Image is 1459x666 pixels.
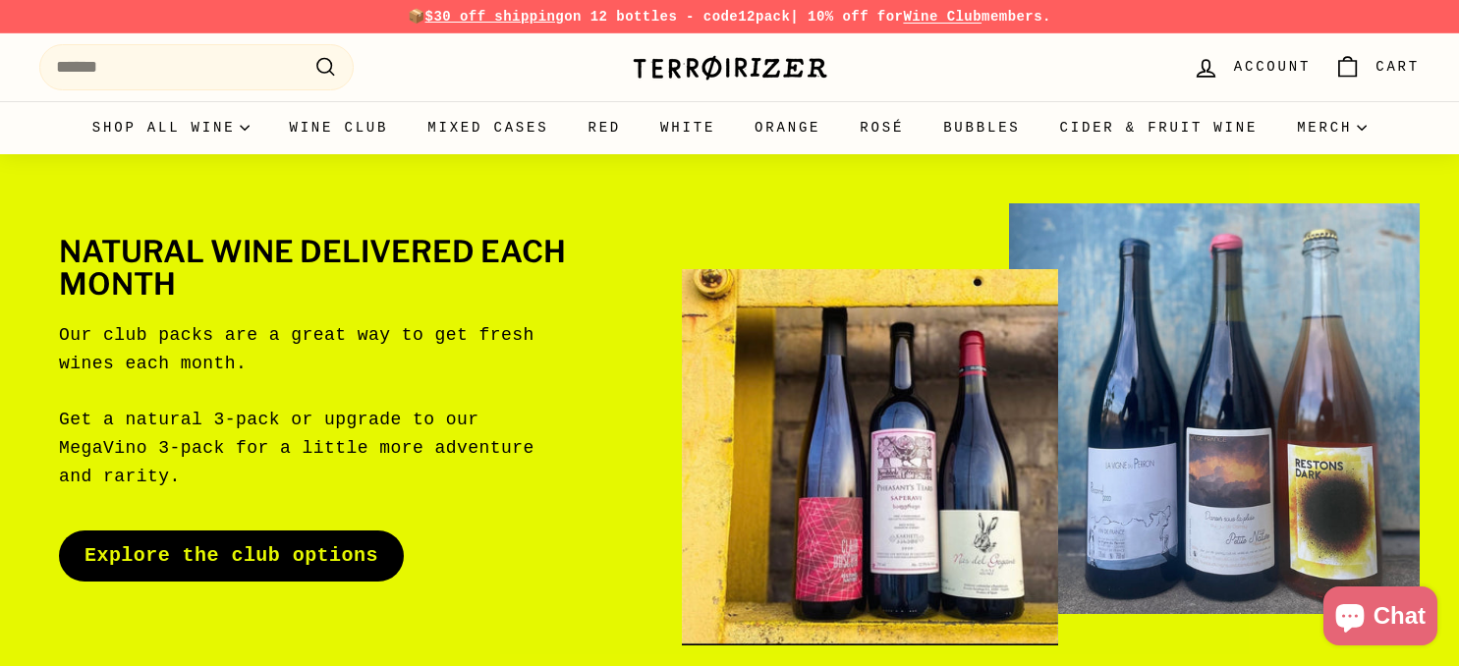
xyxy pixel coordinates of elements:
p: Our club packs are a great way to get fresh wines each month. Get a natural 3-pack or upgrade to ... [59,321,574,491]
a: Bubbles [924,101,1039,154]
a: Rosé [840,101,924,154]
a: Explore the club options [59,530,404,582]
a: Mixed Cases [408,101,568,154]
summary: Merch [1277,101,1386,154]
a: Wine Club [903,9,982,25]
span: Cart [1375,56,1420,78]
h2: Natural wine delivered each month [59,236,574,302]
a: Cart [1322,38,1431,96]
span: $30 off shipping [425,9,565,25]
span: Account [1234,56,1311,78]
a: Account [1181,38,1322,96]
inbox-online-store-chat: Shopify online store chat [1318,586,1443,650]
strong: 12pack [738,9,790,25]
a: White [641,101,735,154]
a: Red [568,101,641,154]
p: 📦 on 12 bottles - code | 10% off for members. [39,6,1420,28]
a: Cider & Fruit Wine [1040,101,1278,154]
a: Wine Club [269,101,408,154]
a: Orange [735,101,840,154]
summary: Shop all wine [73,101,270,154]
